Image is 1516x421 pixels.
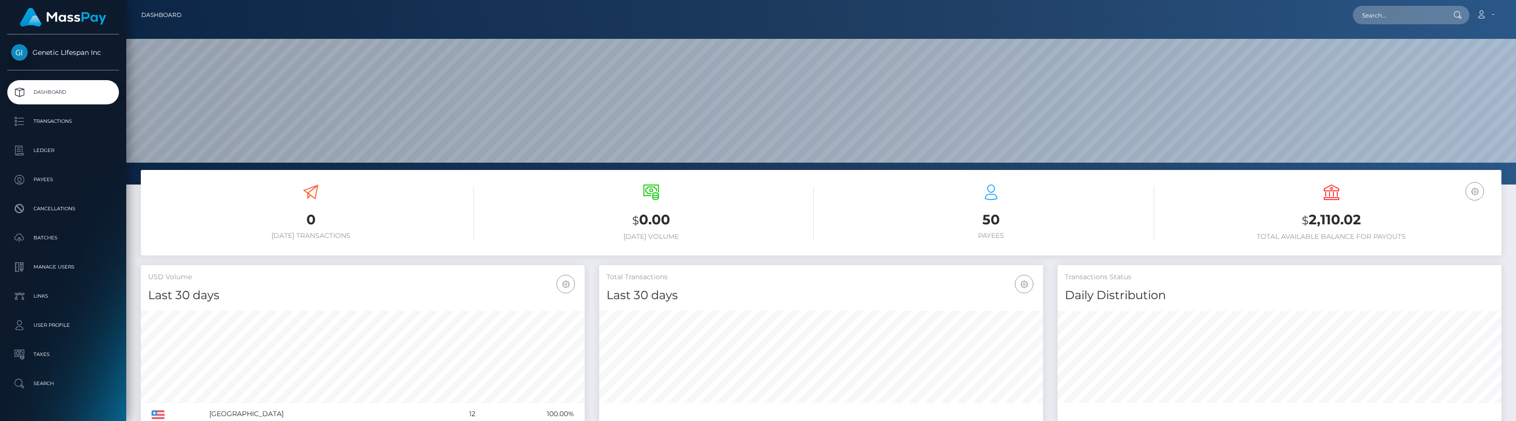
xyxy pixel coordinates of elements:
[152,410,165,419] img: US.png
[11,143,115,158] p: Ledger
[1065,272,1494,282] h5: Transactions Status
[632,214,639,227] small: $
[1169,233,1495,241] h6: Total Available Balance for Payouts
[11,114,115,129] p: Transactions
[148,210,474,229] h3: 0
[7,284,119,308] a: Links
[11,376,115,391] p: Search
[7,313,119,337] a: User Profile
[828,232,1154,240] h6: Payees
[1065,287,1494,304] h4: Daily Distribution
[7,109,119,134] a: Transactions
[606,287,1036,304] h4: Last 30 days
[7,371,119,396] a: Search
[7,197,119,221] a: Cancellations
[7,138,119,163] a: Ledger
[11,260,115,274] p: Manage Users
[7,80,119,104] a: Dashboard
[11,289,115,303] p: Links
[148,232,474,240] h6: [DATE] Transactions
[20,8,106,27] img: MassPay Logo
[1302,214,1309,227] small: $
[7,342,119,367] a: Taxes
[11,172,115,187] p: Payees
[11,44,28,61] img: Genetic LIfespan Inc
[1353,6,1444,24] input: Search...
[7,226,119,250] a: Batches
[11,318,115,333] p: User Profile
[488,210,814,230] h3: 0.00
[828,210,1154,229] h3: 50
[7,255,119,279] a: Manage Users
[11,231,115,245] p: Batches
[141,5,182,25] a: Dashboard
[11,202,115,216] p: Cancellations
[7,48,119,57] span: Genetic LIfespan Inc
[488,233,814,241] h6: [DATE] Volume
[11,85,115,100] p: Dashboard
[148,272,577,282] h5: USD Volume
[7,168,119,192] a: Payees
[606,272,1036,282] h5: Total Transactions
[1169,210,1495,230] h3: 2,110.02
[148,287,577,304] h4: Last 30 days
[11,347,115,362] p: Taxes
